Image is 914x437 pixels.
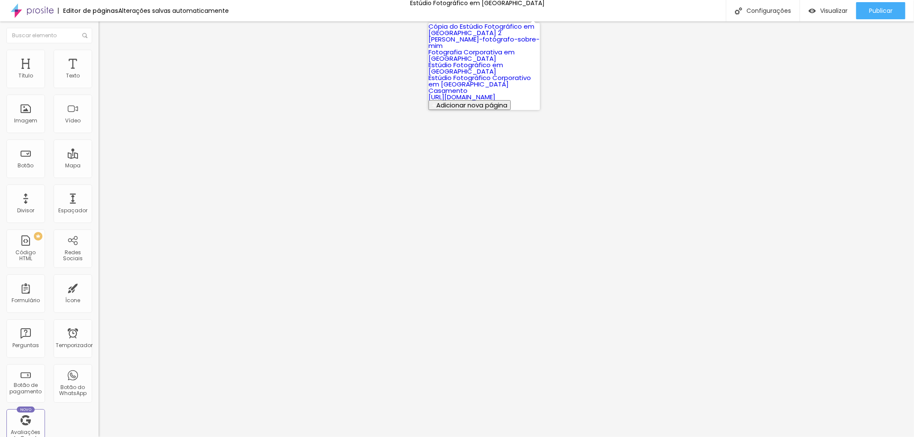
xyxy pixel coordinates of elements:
a: [URL][DOMAIN_NAME] [429,92,495,101]
font: Espaçador [58,207,87,214]
font: Visualizar [820,6,848,15]
font: Código HTML [16,249,36,262]
font: Alterações salvas automaticamente [118,6,229,15]
img: Ícone [82,33,87,38]
font: Botão [18,162,34,169]
font: Botão de pagamento [10,381,42,395]
a: Estúdio Fotográfico em [GEOGRAPHIC_DATA] [429,60,503,76]
a: Estúdio Fotográfico Corporativo em [GEOGRAPHIC_DATA] [429,73,531,89]
font: Ícone [66,297,81,304]
button: Visualizar [800,2,856,19]
font: Imagem [14,117,37,124]
font: Editor de páginas [63,6,118,15]
a: Cópia do Estúdio Fotográfico em [GEOGRAPHIC_DATA] 2 [429,22,534,37]
font: Adicionar nova página [436,101,507,110]
font: Novo [20,407,32,412]
button: Adicionar nova página [429,100,511,110]
input: Buscar elemento [6,28,92,43]
font: Título [18,72,33,79]
font: Configurações [746,6,791,15]
font: Texto [66,72,80,79]
a: [PERSON_NAME]-fotógrafo-sobre-mim [429,35,539,50]
font: Publicar [869,6,893,15]
font: Formulário [12,297,40,304]
button: Publicar [856,2,905,19]
font: Vídeo [65,117,81,124]
img: view-1.svg [809,7,816,15]
font: Redes Sociais [63,249,83,262]
font: Temporizador [56,342,93,349]
font: Perguntas [12,342,39,349]
a: Casamento [429,86,467,95]
a: Fotografia Corporativa em [GEOGRAPHIC_DATA] [429,48,515,63]
font: Botão do WhatsApp [59,383,87,397]
iframe: Editor [99,21,914,437]
font: Mapa [65,162,81,169]
img: Ícone [735,7,742,15]
font: Divisor [17,207,34,214]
